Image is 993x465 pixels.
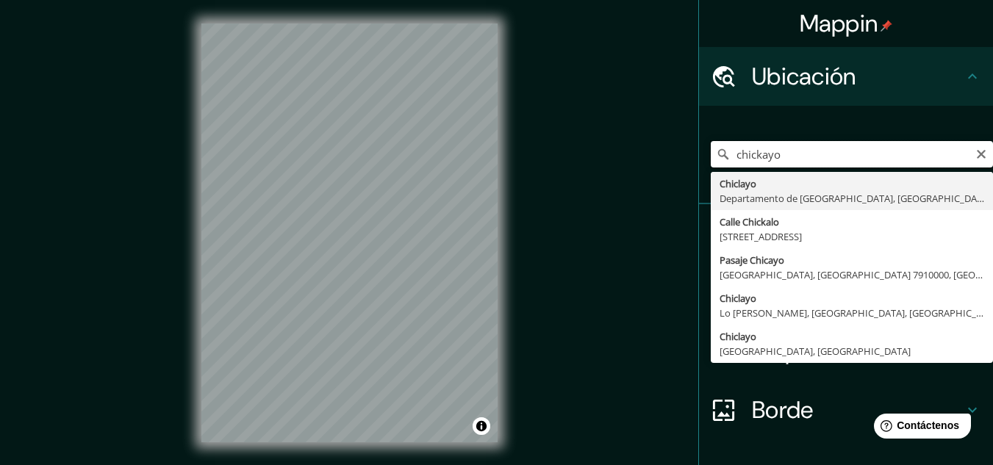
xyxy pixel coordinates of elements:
canvas: Mapa [201,24,498,442]
iframe: Lanzador de widgets de ayuda [862,408,977,449]
font: [GEOGRAPHIC_DATA], [GEOGRAPHIC_DATA] [720,345,911,358]
font: Borde [752,394,814,425]
input: Elige tu ciudad o zona [711,141,993,167]
font: Chiclayo [720,177,756,190]
font: Mappin [800,8,878,39]
div: Disposición [699,322,993,381]
font: Chiclayo [720,292,756,305]
div: Patas [699,204,993,263]
font: Pasaje Chicayo [720,253,784,267]
font: Calle Chickalo [720,215,779,228]
font: Ubicación [752,61,856,92]
font: [STREET_ADDRESS] [720,230,802,243]
button: Activar o desactivar atribución [473,417,490,435]
div: Borde [699,381,993,439]
font: Chiclayo [720,330,756,343]
img: pin-icon.png [881,20,892,32]
font: Departamento de [GEOGRAPHIC_DATA], [GEOGRAPHIC_DATA] [720,192,991,205]
div: Estilo [699,263,993,322]
button: Claro [975,146,987,160]
div: Ubicación [699,47,993,106]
